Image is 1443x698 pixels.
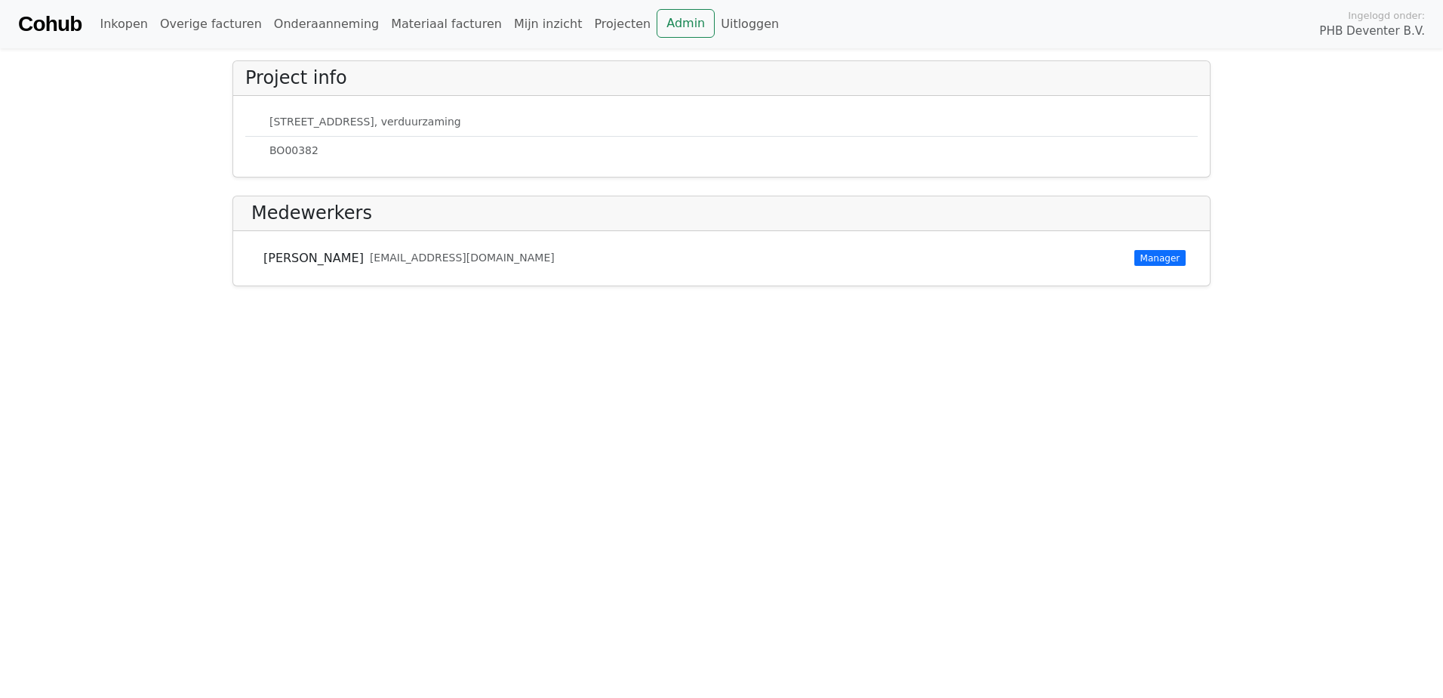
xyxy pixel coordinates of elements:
[385,9,508,39] a: Materiaal facturen
[245,67,347,89] h4: Project info
[370,250,555,266] small: [EMAIL_ADDRESS][DOMAIN_NAME]
[263,249,364,267] span: [PERSON_NAME]
[508,9,589,39] a: Mijn inzicht
[268,9,385,39] a: Onderaanneming
[18,6,82,42] a: Cohub
[588,9,657,39] a: Projecten
[715,9,785,39] a: Uitloggen
[269,114,461,130] small: [STREET_ADDRESS], verduurzaming
[269,143,318,159] small: BO00382
[94,9,153,39] a: Inkopen
[251,202,372,224] h4: Medewerkers
[1348,8,1425,23] span: Ingelogd onder:
[154,9,268,39] a: Overige facturen
[1319,23,1425,40] span: PHB Deventer B.V.
[1134,250,1186,265] span: Manager
[657,9,715,38] a: Admin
